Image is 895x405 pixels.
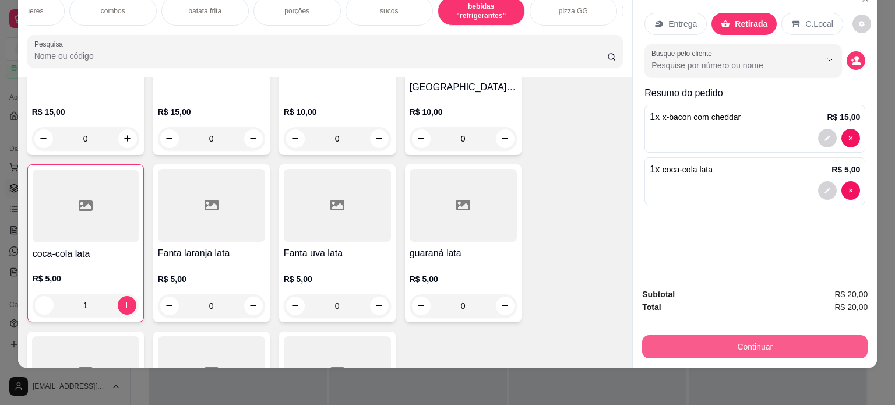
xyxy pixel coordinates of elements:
button: decrease-product-quantity [841,129,860,147]
p: C.Local [805,18,833,30]
button: increase-product-quantity [370,297,389,315]
button: increase-product-quantity [370,129,389,148]
button: decrease-product-quantity [160,129,179,148]
button: decrease-product-quantity [847,51,865,70]
button: Show suggestions [821,51,840,69]
p: R$ 10,00 [284,106,391,118]
p: combos [101,6,125,16]
button: decrease-product-quantity [286,129,305,148]
p: 1 x [650,163,713,177]
h4: Guaraná [GEOGRAPHIC_DATA] 1 litro [410,66,517,94]
p: R$ 5,00 [33,273,139,284]
button: decrease-product-quantity [412,297,431,315]
p: Entrega [668,18,697,30]
p: R$ 5,00 [831,164,860,175]
input: Busque pelo cliente [651,59,802,71]
p: pizza GG [559,6,588,16]
p: bebidas "refrigerantes" [447,2,515,20]
button: decrease-product-quantity [412,129,431,148]
p: 1 x [650,110,741,124]
h4: coca-cola lata [33,247,139,261]
button: decrease-product-quantity [818,181,837,200]
span: coca-cola lata [663,165,713,174]
h4: Fanta uva lata [284,246,391,260]
button: decrease-product-quantity [34,129,53,148]
p: R$ 5,00 [158,273,265,285]
button: increase-product-quantity [118,129,137,148]
p: R$ 15,00 [32,106,139,118]
label: Pesquisa [34,39,67,49]
strong: Total [642,302,661,312]
button: decrease-product-quantity [841,181,860,200]
p: batata frita [188,6,221,16]
button: decrease-product-quantity [160,297,179,315]
span: x-bacon com cheddar [663,112,741,122]
p: R$ 10,00 [410,106,517,118]
p: R$ 5,00 [284,273,391,285]
p: sucos [380,6,398,16]
strong: Subtotal [642,290,675,299]
button: increase-product-quantity [118,296,136,315]
input: Pesquisa [34,50,607,62]
button: decrease-product-quantity [35,296,54,315]
button: decrease-product-quantity [818,129,837,147]
span: R$ 20,00 [834,288,868,301]
label: Busque pelo cliente [651,48,716,58]
p: porções [284,6,309,16]
button: Continuar [642,335,868,358]
button: decrease-product-quantity [852,15,871,33]
p: R$ 15,00 [827,111,860,123]
h4: guaraná lata [410,246,517,260]
span: R$ 20,00 [834,301,868,314]
p: Retirada [735,18,767,30]
button: increase-product-quantity [496,129,515,148]
h4: Fanta laranja lata [158,246,265,260]
button: decrease-product-quantity [286,297,305,315]
p: Resumo do pedido [644,86,865,100]
button: increase-product-quantity [496,297,515,315]
p: R$ 5,00 [410,273,517,285]
p: R$ 15,00 [158,106,265,118]
button: increase-product-quantity [244,297,263,315]
button: increase-product-quantity [244,129,263,148]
